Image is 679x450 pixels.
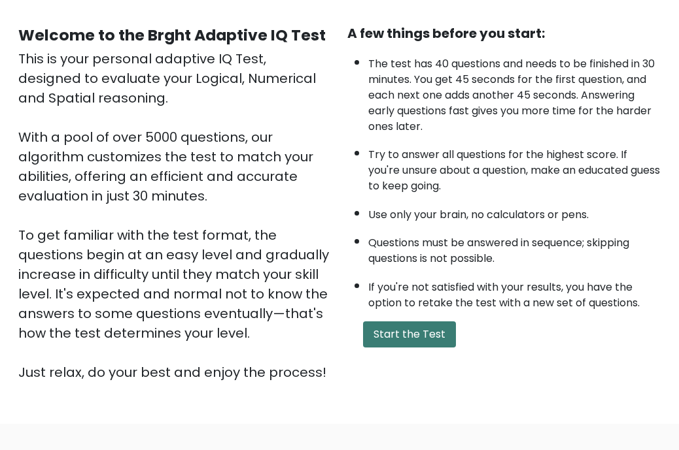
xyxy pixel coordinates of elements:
li: Questions must be answered in sequence; skipping questions is not possible. [368,229,661,266]
div: This is your personal adaptive IQ Test, designed to evaluate your Logical, Numerical and Spatial ... [18,49,332,382]
b: Welcome to the Brght Adaptive IQ Test [18,24,326,46]
li: If you're not satisfied with your results, you have the option to retake the test with a new set ... [368,273,661,311]
li: Use only your brain, no calculators or pens. [368,201,661,223]
button: Start the Test [363,321,456,347]
div: A few things before you start: [347,24,661,43]
li: Try to answer all questions for the highest score. If you're unsure about a question, make an edu... [368,140,661,194]
li: The test has 40 questions and needs to be finished in 30 minutes. You get 45 seconds for the firs... [368,50,661,135]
